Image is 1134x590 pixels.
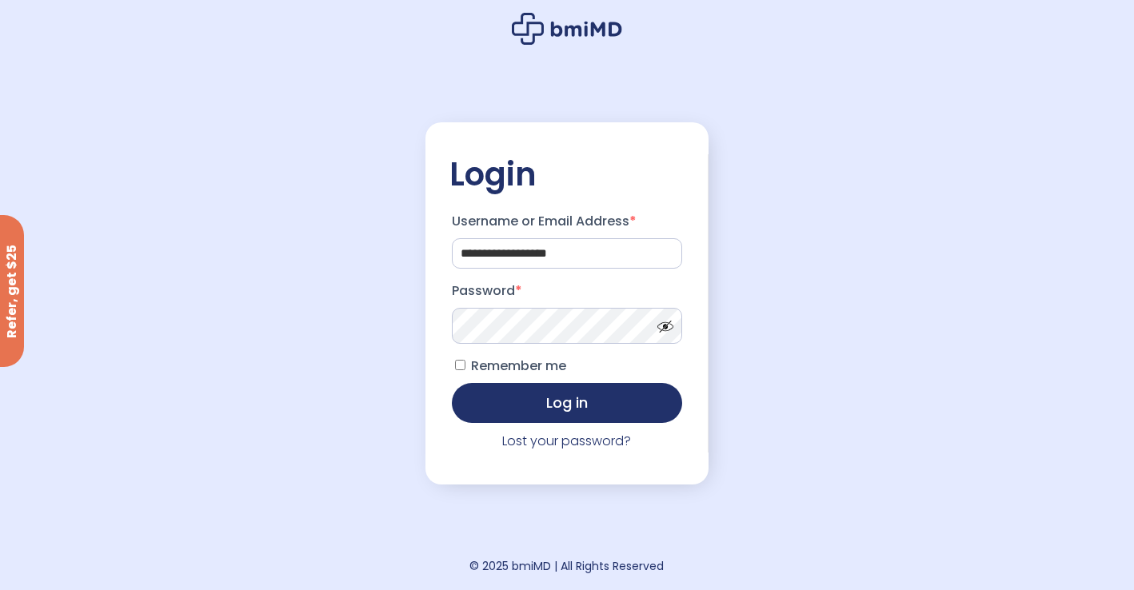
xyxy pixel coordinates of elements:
div: © 2025 bmiMD | All Rights Reserved [469,555,664,577]
input: Remember me [455,360,465,370]
button: Log in [452,383,682,423]
label: Username or Email Address [452,209,682,234]
h2: Login [449,154,685,194]
span: Remember me [471,357,566,375]
a: Lost your password? [502,432,631,450]
label: Password [452,278,682,304]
